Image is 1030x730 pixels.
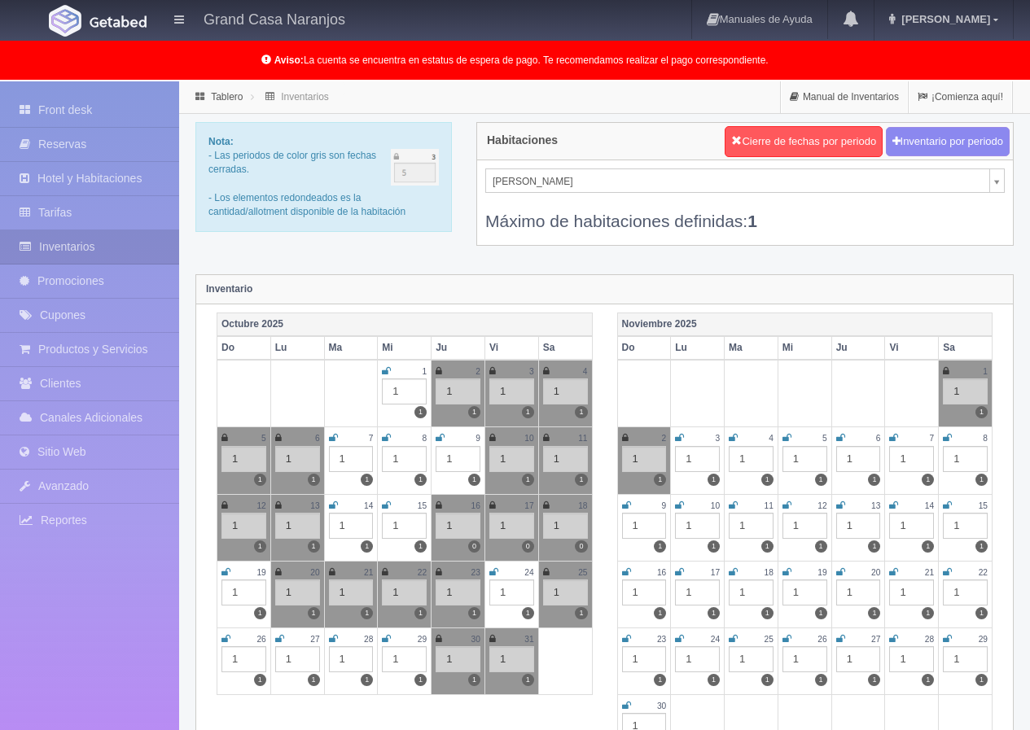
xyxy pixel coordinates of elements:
[329,446,374,472] div: 1
[939,336,993,360] th: Sa
[782,513,827,539] div: 1
[868,674,880,686] label: 1
[256,635,265,644] small: 26
[671,336,725,360] th: Lu
[489,579,534,605] div: 1
[468,406,480,418] label: 1
[418,635,427,644] small: 29
[657,702,666,710] small: 30
[476,434,480,443] small: 9
[310,568,319,577] small: 20
[831,336,885,360] th: Ju
[871,568,880,577] small: 20
[975,607,988,619] label: 1
[221,513,266,539] div: 1
[436,378,480,404] div: 1
[476,367,480,376] small: 2
[578,501,587,510] small: 18
[711,501,720,510] small: 10
[925,635,934,644] small: 28
[817,501,826,510] small: 12
[889,646,934,672] div: 1
[471,568,480,577] small: 23
[657,635,666,644] small: 23
[471,635,480,644] small: 30
[675,446,720,472] div: 1
[270,336,324,360] th: Lu
[522,607,534,619] label: 1
[221,446,266,472] div: 1
[622,646,667,672] div: 1
[468,674,480,686] label: 1
[781,81,908,113] a: Manual de Inventarios
[778,336,831,360] th: Mi
[922,474,934,486] label: 1
[254,607,266,619] label: 1
[617,336,671,360] th: Do
[979,568,988,577] small: 22
[204,8,345,28] h4: Grand Casa Naranjos
[975,474,988,486] label: 1
[729,446,774,472] div: 1
[254,474,266,486] label: 1
[308,474,320,486] label: 1
[876,434,881,443] small: 6
[256,501,265,510] small: 12
[675,646,720,672] div: 1
[221,646,266,672] div: 1
[256,568,265,577] small: 19
[943,646,988,672] div: 1
[308,674,320,686] label: 1
[871,501,880,510] small: 13
[195,122,452,232] div: - Las periodos de color gris son fechas cerradas. - Los elementos redondeados es la cantidad/allo...
[922,540,934,553] label: 1
[261,434,266,443] small: 5
[575,540,587,553] label: 0
[329,646,374,672] div: 1
[414,474,427,486] label: 1
[711,635,720,644] small: 24
[208,136,234,147] b: Nota:
[310,635,319,644] small: 27
[922,674,934,686] label: 1
[817,635,826,644] small: 26
[211,91,243,103] a: Tablero
[315,434,320,443] small: 6
[543,446,588,472] div: 1
[275,446,320,472] div: 1
[471,501,480,510] small: 16
[817,568,826,577] small: 19
[522,406,534,418] label: 1
[708,474,720,486] label: 1
[575,406,587,418] label: 1
[765,568,774,577] small: 18
[468,607,480,619] label: 1
[708,540,720,553] label: 1
[524,434,533,443] small: 10
[868,540,880,553] label: 1
[897,13,990,25] span: [PERSON_NAME]
[871,635,880,644] small: 27
[578,434,587,443] small: 11
[943,446,988,472] div: 1
[274,55,304,66] b: Aviso:
[662,434,667,443] small: 2
[487,134,558,146] h4: Habitaciones
[436,579,480,605] div: 1
[468,474,480,486] label: 1
[414,607,427,619] label: 1
[654,607,666,619] label: 1
[275,579,320,605] div: 1
[575,474,587,486] label: 1
[654,474,666,486] label: 1
[836,646,881,672] div: 1
[254,540,266,553] label: 1
[206,283,252,295] strong: Inventario
[382,378,427,404] div: 1
[543,513,588,539] div: 1
[254,674,266,686] label: 1
[361,674,373,686] label: 1
[538,336,592,360] th: Sa
[675,579,720,605] div: 1
[422,367,427,376] small: 1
